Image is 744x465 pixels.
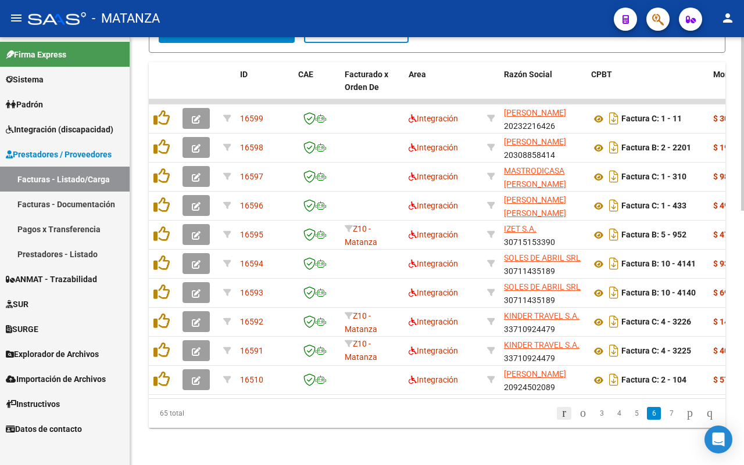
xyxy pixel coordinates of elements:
[240,114,263,123] span: 16599
[621,318,691,327] strong: Factura C: 4 - 3226
[240,70,248,79] span: ID
[593,403,610,423] li: page 3
[298,70,313,79] span: CAE
[557,407,571,420] a: go to first page
[504,222,582,247] div: 30715153390
[704,426,732,453] div: Open Intercom Messenger
[6,148,112,161] span: Prestadores / Proveedores
[294,62,340,113] datatable-header-cell: CAE
[404,62,482,113] datatable-header-cell: Area
[647,407,661,420] a: 6
[713,70,737,79] span: Monto
[6,373,106,385] span: Importación de Archivos
[586,62,709,113] datatable-header-cell: CPBT
[409,70,426,79] span: Area
[504,282,581,291] span: SOLES DE ABRIL SRL
[409,172,458,181] span: Integración
[240,346,263,355] span: 16591
[409,143,458,152] span: Integración
[621,172,686,182] strong: Factura C: 1 - 310
[409,230,458,239] span: Integración
[240,201,263,210] span: 16596
[606,312,621,331] i: Descargar documento
[504,311,580,320] span: KINDER TRAVEL S.A.
[504,166,566,189] span: MASTRODICASA [PERSON_NAME]
[240,375,263,384] span: 16510
[345,339,377,362] span: Z10 - Matanza
[606,254,621,273] i: Descargar documento
[621,347,691,356] strong: Factura C: 4 - 3225
[575,407,591,420] a: go to previous page
[149,399,262,428] div: 65 total
[6,323,38,336] span: SURGE
[6,48,66,61] span: Firma Express
[235,62,294,113] datatable-header-cell: ID
[504,137,566,146] span: [PERSON_NAME]
[504,195,566,218] span: [PERSON_NAME] [PERSON_NAME]
[682,407,698,420] a: go to next page
[6,73,44,86] span: Sistema
[409,288,458,297] span: Integración
[504,253,581,262] span: SOLES DE ABRIL SRL
[345,70,388,92] span: Facturado x Orden De
[606,109,621,128] i: Descargar documento
[6,423,82,435] span: Datos de contacto
[6,273,97,286] span: ANMAT - Trazabilidad
[409,375,458,384] span: Integración
[628,403,645,423] li: page 5
[664,407,678,420] a: 7
[606,283,621,302] i: Descargar documento
[504,280,582,305] div: 30711435189
[409,201,458,210] span: Integración
[606,196,621,215] i: Descargar documento
[6,123,113,136] span: Integración (discapacidad)
[9,11,23,25] mat-icon: menu
[504,367,582,392] div: 20924502089
[345,311,377,334] span: Z10 - Matanza
[499,62,586,113] datatable-header-cell: Razón Social
[6,348,99,361] span: Explorador de Archivos
[606,225,621,244] i: Descargar documento
[240,172,263,181] span: 16597
[6,398,60,410] span: Instructivos
[504,309,582,334] div: 33710924479
[409,114,458,123] span: Integración
[621,201,686,211] strong: Factura C: 1 - 433
[504,135,582,160] div: 20308858414
[504,164,582,189] div: 27315229281
[621,259,696,269] strong: Factura B: 10 - 4141
[621,289,696,298] strong: Factura B: 10 - 4140
[504,340,580,349] span: KINDER TRAVEL S.A.
[606,370,621,389] i: Descargar documento
[504,224,536,233] span: IZET S.A.
[504,193,582,218] div: 27287507734
[504,70,552,79] span: Razón Social
[240,259,263,268] span: 16594
[504,251,582,276] div: 30711435189
[606,341,621,360] i: Descargar documento
[663,403,680,423] li: page 7
[504,338,582,363] div: 33710924479
[92,6,160,31] span: - MATANZA
[606,138,621,157] i: Descargar documento
[409,317,458,326] span: Integración
[621,376,686,385] strong: Factura C: 2 - 104
[721,11,735,25] mat-icon: person
[612,407,626,420] a: 4
[504,108,566,117] span: [PERSON_NAME]
[504,369,566,379] span: [PERSON_NAME]
[606,167,621,186] i: Descargar documento
[610,403,628,423] li: page 4
[6,298,28,311] span: SUR
[409,346,458,355] span: Integración
[621,114,682,124] strong: Factura C: 1 - 11
[645,403,663,423] li: page 6
[702,407,718,420] a: go to last page
[621,230,686,240] strong: Factura B: 5 - 952
[240,317,263,326] span: 16592
[345,224,377,247] span: Z10 - Matanza
[240,230,263,239] span: 16595
[240,288,263,297] span: 16593
[621,143,691,153] strong: Factura B: 2 - 2201
[629,407,643,420] a: 5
